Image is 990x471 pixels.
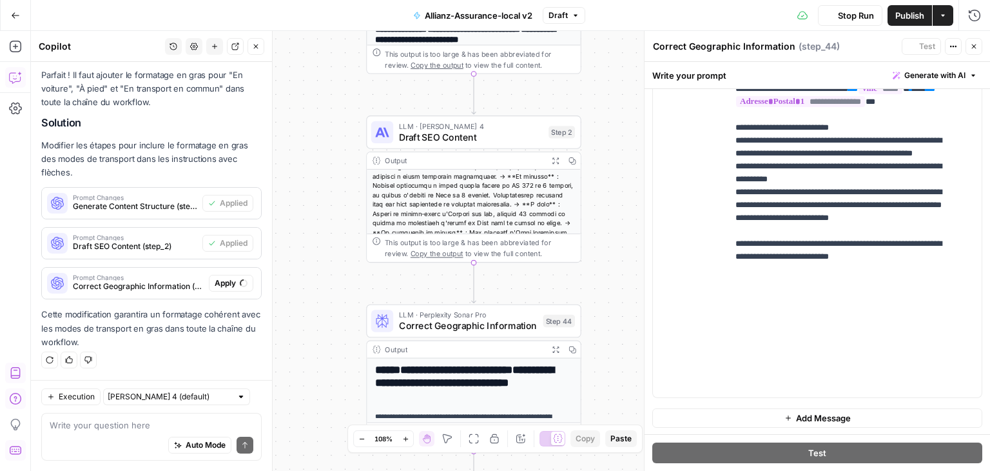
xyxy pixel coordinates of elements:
[367,106,580,256] div: <loremip> ## Dolor **sitametco a Elitsed doe tem** inci utlab etdolo m'aliquae admini Veni quisno...
[472,74,476,114] g: Edge from step_1 to step_2
[888,5,932,26] button: Publish
[895,9,924,22] span: Publish
[39,40,161,53] div: Copilot
[399,121,543,132] span: LLM · [PERSON_NAME] 4
[808,446,826,459] span: Test
[73,234,197,241] span: Prompt Changes
[220,197,247,209] span: Applied
[576,433,595,445] span: Copy
[411,250,463,258] span: Copy the output
[59,391,95,403] span: Execution
[548,126,575,138] div: Step 2
[215,277,236,289] span: Apply
[73,201,197,212] span: Generate Content Structure (step_1)
[605,430,637,447] button: Paste
[796,412,851,425] span: Add Message
[411,61,463,69] span: Copy the output
[904,70,966,81] span: Generate with AI
[838,9,874,22] span: Stop Run
[472,263,476,303] g: Edge from step_2 to step_44
[366,115,581,263] div: LLM · [PERSON_NAME] 4Draft SEO ContentStep 2Output<loremip> ## Dolor **sitametco a Elitsed doe te...
[73,281,204,292] span: Correct Geographic Information (step_44)
[610,433,632,445] span: Paste
[220,237,247,249] span: Applied
[41,117,262,129] h2: Solution
[888,67,982,84] button: Generate with AI
[399,309,538,320] span: LLM · Perplexity Sonar Pro
[73,241,197,252] span: Draft SEO Content (step_2)
[399,319,538,333] span: Correct Geographic Information
[652,408,982,428] button: Add Message
[425,9,532,22] span: Allianz-Assurance-local v2
[570,430,600,447] button: Copy
[919,41,935,52] span: Test
[385,237,575,259] div: This output is too large & has been abbreviated for review. to view the full content.
[902,38,941,55] button: Test
[405,5,540,26] button: Allianz-Assurance-local v2
[374,434,393,444] span: 108%
[73,274,204,281] span: Prompt Changes
[818,5,882,26] button: Stop Run
[202,195,253,212] button: Applied
[108,390,231,403] input: Claude Sonnet 4 (default)
[385,155,543,166] div: Output
[543,7,585,24] button: Draft
[73,194,197,201] span: Prompt Changes
[653,40,795,53] textarea: Correct Geographic Information
[385,344,543,355] div: Output
[799,40,840,53] span: ( step_44 )
[543,315,575,327] div: Step 44
[186,439,226,451] span: Auto Mode
[168,437,231,454] button: Auto Mode
[645,62,990,88] div: Write your prompt
[652,443,982,463] button: Test
[385,48,575,70] div: This output is too large & has been abbreviated for review. to view the full content.
[41,308,262,348] p: Cette modification garantira un formatage cohérent avec les modes de transport en gras dans toute...
[41,388,101,405] button: Execution
[41,68,262,109] p: Parfait ! Il faut ajouter le formatage en gras pour "En voiture", "À pied" et "En transport en co...
[209,275,253,292] button: Apply
[399,130,543,145] span: Draft SEO Content
[202,235,253,252] button: Applied
[548,10,568,21] span: Draft
[41,139,262,179] p: Modifier les étapes pour inclure le formatage en gras des modes de transport dans les instruction...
